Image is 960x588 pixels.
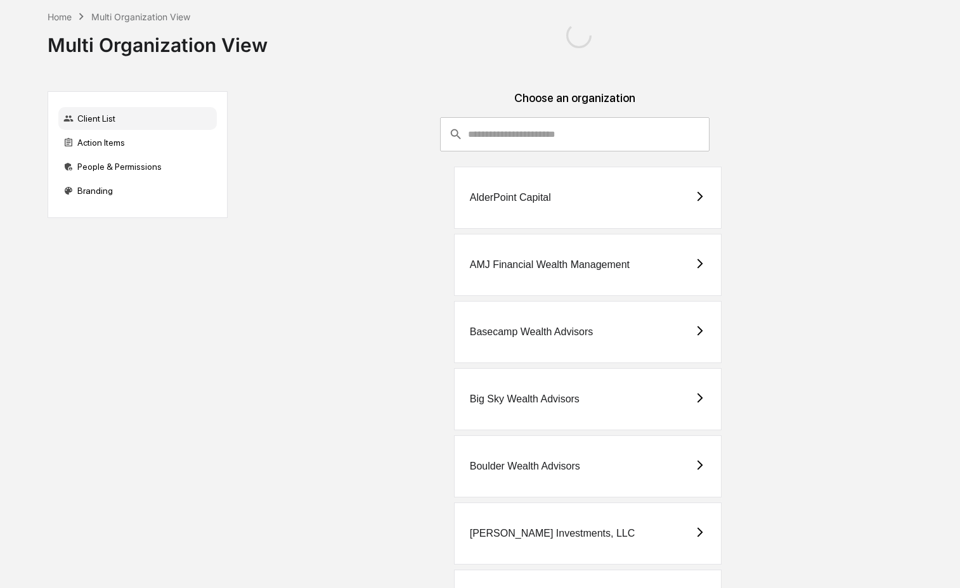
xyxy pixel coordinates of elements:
div: Multi Organization View [91,11,190,22]
div: Client List [58,107,217,130]
div: Boulder Wealth Advisors [470,461,580,472]
div: Home [48,11,72,22]
div: Multi Organization View [48,23,268,56]
div: consultant-dashboard__filter-organizations-search-bar [440,117,710,151]
div: Action Items [58,131,217,154]
div: Branding [58,179,217,202]
div: Basecamp Wealth Advisors [470,326,593,338]
div: AMJ Financial Wealth Management [470,259,630,271]
div: [PERSON_NAME] Investments, LLC [470,528,635,539]
div: People & Permissions [58,155,217,178]
div: AlderPoint Capital [470,192,551,203]
div: Choose an organization [238,91,912,117]
div: Big Sky Wealth Advisors [470,393,580,405]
